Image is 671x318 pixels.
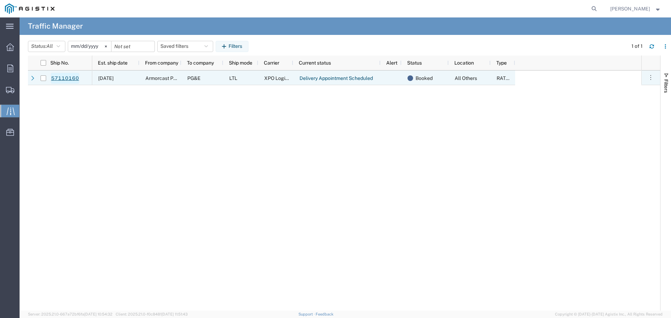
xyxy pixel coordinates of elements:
input: Not set [111,41,154,52]
span: LTL [229,75,237,81]
img: logo [5,3,55,14]
span: Carrier [264,60,279,66]
h4: Traffic Manager [28,17,83,35]
span: David Maravilla [610,5,650,13]
span: 10/13/2025 [98,75,114,81]
span: Ship No. [50,60,69,66]
span: PG&E [187,75,201,81]
span: Booked [416,71,433,86]
span: Current status [299,60,331,66]
span: All [46,43,53,49]
span: Location [454,60,474,66]
span: [DATE] 11:51:43 [161,312,188,316]
span: Ship mode [229,60,252,66]
span: Copyright © [DATE]-[DATE] Agistix Inc., All Rights Reserved [555,311,663,317]
span: Client: 2025.21.0-f0c8481 [116,312,188,316]
span: Alert [386,60,397,66]
span: Est. ship date [98,60,128,66]
button: Filters [216,41,248,52]
span: Armorcast Products Co [145,75,198,81]
span: From company [145,60,178,66]
button: Saved filters [157,41,213,52]
span: [DATE] 10:54:32 [84,312,113,316]
span: To company [187,60,214,66]
span: Status [407,60,422,66]
span: Server: 2025.21.0-667a72bf6fa [28,312,113,316]
a: Delivery Appointment Scheduled [299,73,373,84]
span: Type [496,60,507,66]
span: Filters [663,79,669,93]
button: Status:All [28,41,65,52]
a: Support [298,312,316,316]
span: All Others [455,75,477,81]
div: 1 of 1 [632,43,644,50]
a: Feedback [316,312,333,316]
a: 57110160 [51,73,79,84]
span: XPO Logistics LTL [264,75,305,81]
span: RATED [497,75,512,81]
button: [PERSON_NAME] [610,5,662,13]
input: Not set [68,41,111,52]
